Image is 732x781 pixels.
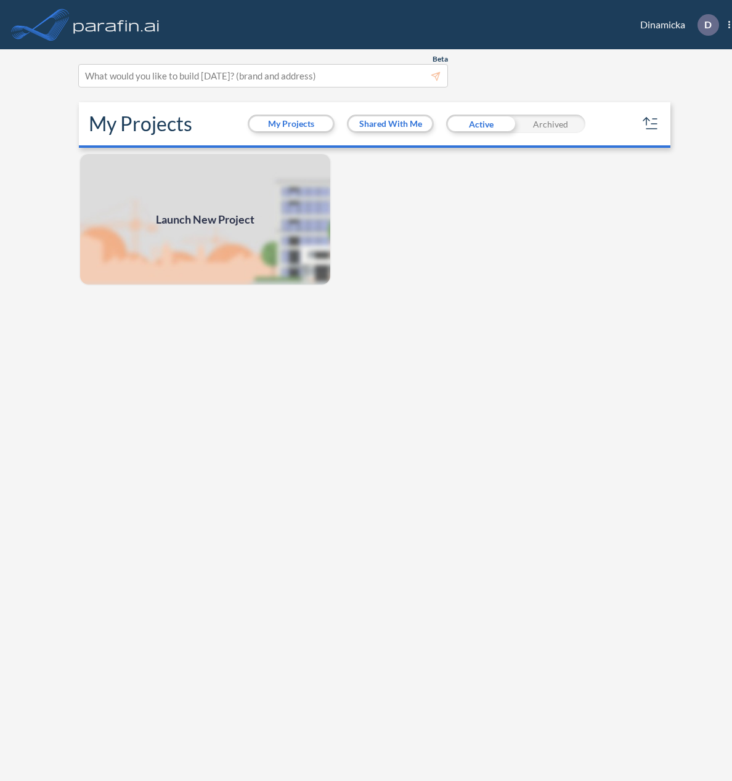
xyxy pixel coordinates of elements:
[79,153,331,286] img: add
[446,115,516,133] div: Active
[71,12,162,37] img: logo
[622,14,730,36] div: Dinamicka
[250,116,333,131] button: My Projects
[641,114,661,134] button: sort
[79,153,331,286] a: Launch New Project
[89,112,192,136] h2: My Projects
[704,19,712,30] p: D
[156,211,254,228] span: Launch New Project
[349,116,432,131] button: Shared With Me
[516,115,585,133] div: Archived
[433,54,448,64] span: Beta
